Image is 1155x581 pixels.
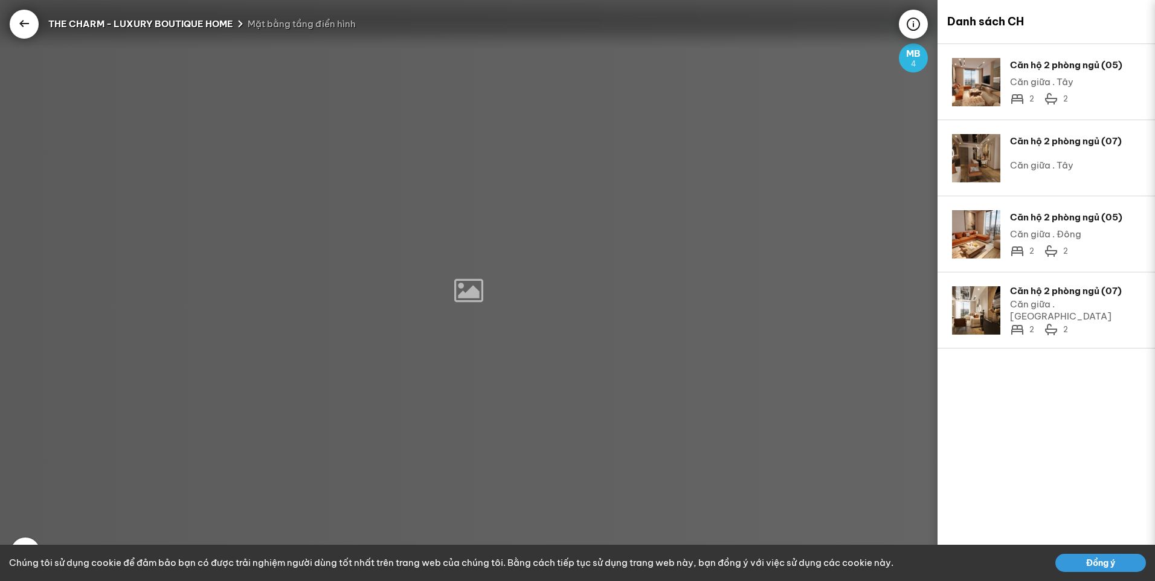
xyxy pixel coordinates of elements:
img: screenshot-living room 1.jpeg [952,286,1000,335]
div: Căn hộ 2 phòng ngủ (07) [1010,284,1141,298]
img: screenshot-living room 2.jpeg [952,134,1000,182]
div: Căn giữa . Tây [1010,159,1141,172]
div: 2 [1063,92,1068,106]
div: 2 [1063,323,1068,337]
div: 2 [1029,323,1034,337]
div: 2 [1029,244,1034,258]
div: Căn hộ 2 phòng ngủ (05) [1010,58,1141,72]
div: Căn giữa . Đông [1010,228,1141,240]
div: Căn hộ 2 phòng ngủ (05) [1010,210,1141,225]
span: Mặt bằng tầng điển hình [248,18,356,30]
div: 2 [1063,244,1068,258]
div: Chúng tôi sử dụng cookie để đảm bảo bạn có được trải nghiệm người dùng tốt nhất trên trang web củ... [9,557,1037,569]
div: Căn hộ 2 phòng ngủ (07) [1010,134,1141,149]
button: Accept cookies [1055,554,1146,572]
span: THE CHARM - LUXURY BOUTIQUE HOME [48,18,233,30]
img: screenshot-livingroom 4.jpeg [952,210,1000,258]
div: 2 [1029,92,1034,106]
img: screenshot-livingroom.jpeg [952,58,1000,106]
div: Căn giữa . [GEOGRAPHIC_DATA] [1010,298,1141,323]
div: Căn giữa . Tây [1010,76,1141,88]
div: 4 [911,60,916,68]
div: MB [906,48,921,60]
div: Danh sách CH [947,10,1024,34]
